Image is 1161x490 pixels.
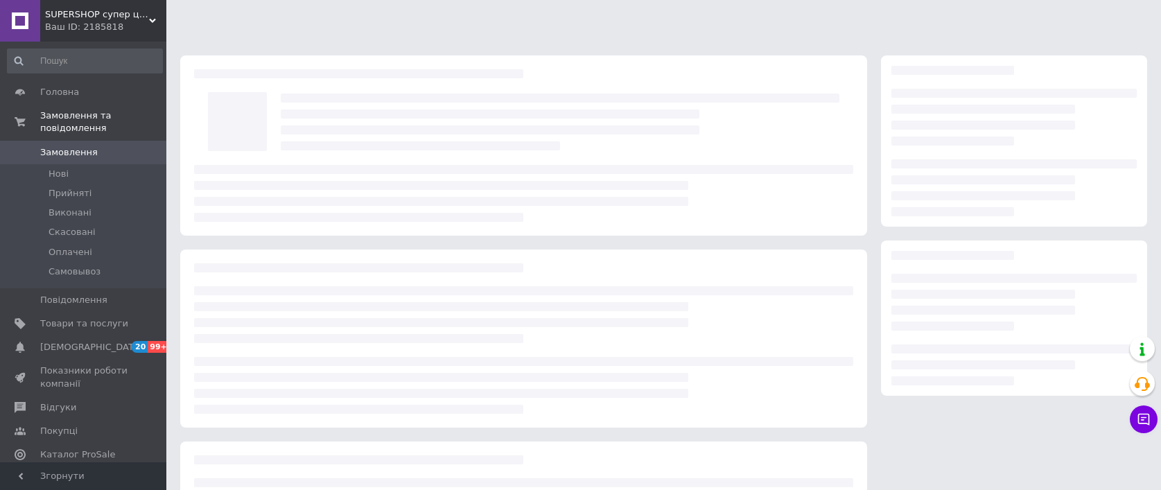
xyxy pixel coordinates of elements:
[40,401,76,414] span: Відгуки
[148,341,171,353] span: 99+
[49,187,91,200] span: Прийняті
[45,21,166,33] div: Ваш ID: 2185818
[40,448,115,461] span: Каталог ProSale
[40,341,143,353] span: [DEMOGRAPHIC_DATA]
[49,168,69,180] span: Нові
[40,146,98,159] span: Замовлення
[132,341,148,353] span: 20
[49,246,92,259] span: Оплачені
[45,8,149,21] span: SUPERSHOP супер ціни, супер вибір, супер покупки!
[40,365,128,390] span: Показники роботи компанії
[40,425,78,437] span: Покупці
[40,86,79,98] span: Головна
[1130,405,1158,433] button: Чат з покупцем
[40,294,107,306] span: Повідомлення
[49,265,101,278] span: Самовывоз
[7,49,163,73] input: Пошук
[40,110,166,134] span: Замовлення та повідомлення
[40,317,128,330] span: Товари та послуги
[49,207,91,219] span: Виконані
[49,226,96,238] span: Скасовані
